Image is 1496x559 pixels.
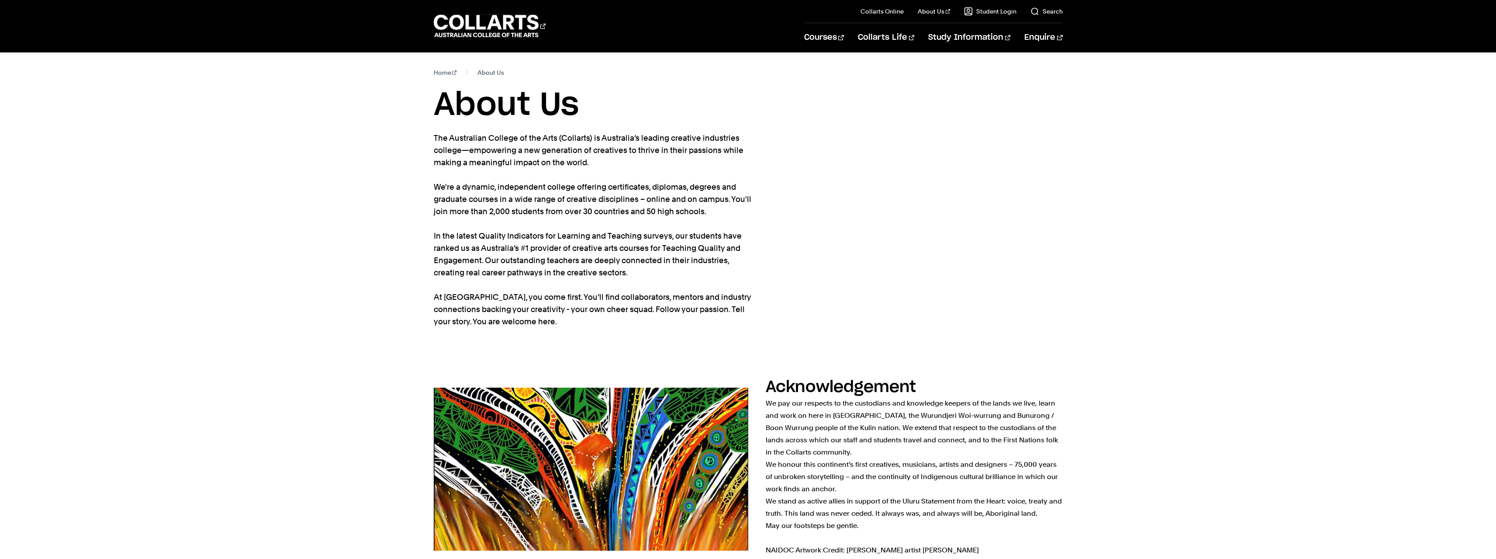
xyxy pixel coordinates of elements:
[928,23,1010,52] a: Study Information
[860,7,904,16] a: Collarts Online
[804,23,844,52] a: Courses
[434,86,1063,125] h1: About Us
[858,23,914,52] a: Collarts Life
[434,14,546,38] div: Go to homepage
[1030,7,1063,16] a: Search
[766,379,916,395] h2: Acknowledgement
[1024,23,1062,52] a: Enquire
[434,132,753,328] p: The Australian College of the Arts (Collarts) is Australia’s leading creative industries college—...
[434,66,457,79] a: Home
[766,397,1063,556] p: We pay our respects to the custodians and knowledge keepers of the lands we live, learn and work ...
[918,7,950,16] a: About Us
[964,7,1016,16] a: Student Login
[477,66,504,79] span: About Us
